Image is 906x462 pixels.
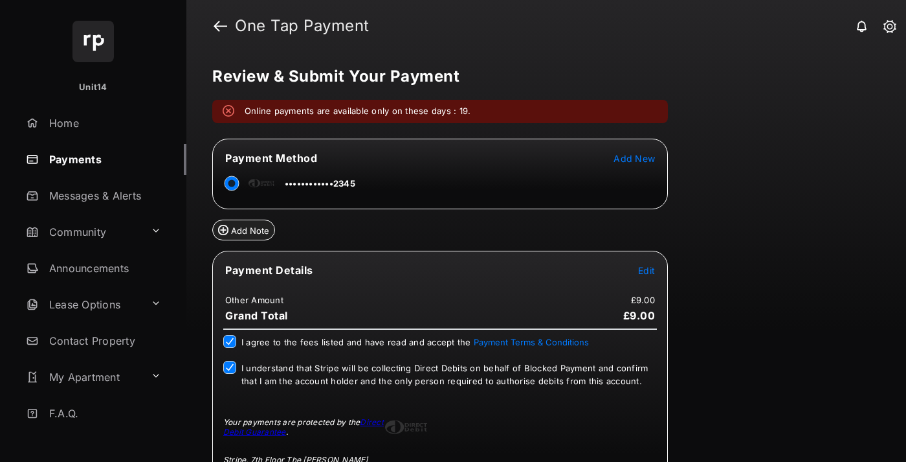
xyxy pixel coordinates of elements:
[613,153,655,164] span: Add New
[225,264,313,277] span: Payment Details
[72,21,114,62] img: svg+xml;base64,PHN2ZyB4bWxucz0iaHR0cDovL3d3dy53My5vcmcvMjAwMC9zdmciIHdpZHRoPSI2NCIgaGVpZ2h0PSI2NC...
[235,18,370,34] strong: One Tap Payment
[21,362,146,393] a: My Apartment
[225,152,317,165] span: Payment Method
[638,265,655,276] span: Edit
[613,152,655,165] button: Add New
[245,105,470,118] em: Online payments are available only on these days : 19.
[241,337,589,347] span: I agree to the fees listed and have read and accept the
[79,81,107,94] p: Unit14
[21,108,186,139] a: Home
[623,309,656,322] span: £9.00
[285,178,355,189] span: ••••••••••••2345
[21,325,186,356] a: Contact Property
[212,220,275,240] button: Add Note
[638,264,655,277] button: Edit
[474,337,589,347] button: I agree to the fees listed and have read and accept the
[21,289,146,320] a: Lease Options
[21,144,186,175] a: Payments
[21,216,146,248] a: Community
[223,417,385,437] div: Your payments are protected by the .
[212,69,870,84] h5: Review & Submit Your Payment
[630,294,656,306] td: £9.00
[21,180,186,211] a: Messages & Alerts
[225,294,284,306] td: Other Amount
[225,309,288,322] span: Grand Total
[21,398,186,429] a: F.A.Q.
[241,363,648,386] span: I understand that Stripe will be collecting Direct Debits on behalf of Blocked Payment and confir...
[223,417,384,437] a: Direct Debit Guarantee
[21,253,186,284] a: Announcements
